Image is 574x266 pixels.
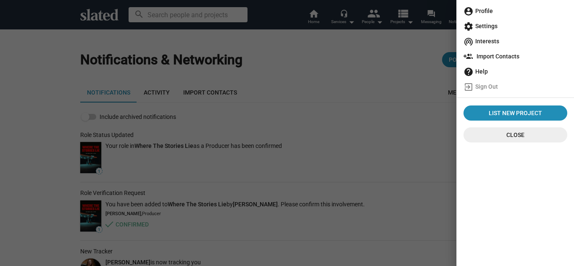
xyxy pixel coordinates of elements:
span: Profile [463,3,567,18]
mat-icon: account_circle [463,6,474,16]
a: Profile [460,3,571,18]
button: Close [463,127,567,142]
a: Interests [460,34,571,49]
a: Import Contacts [460,49,571,64]
a: Help [460,64,571,79]
mat-icon: settings [463,21,474,32]
span: Close [470,127,561,142]
span: Settings [463,18,567,34]
a: List New Project [463,105,567,121]
span: List New Project [467,105,564,121]
mat-icon: exit_to_app [463,82,474,92]
a: Sign Out [460,79,571,94]
a: Settings [460,18,571,34]
span: Interests [463,34,567,49]
mat-icon: wifi_tethering [463,37,474,47]
span: Help [463,64,567,79]
span: Sign Out [463,79,567,94]
span: Import Contacts [463,49,567,64]
mat-icon: help [463,67,474,77]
